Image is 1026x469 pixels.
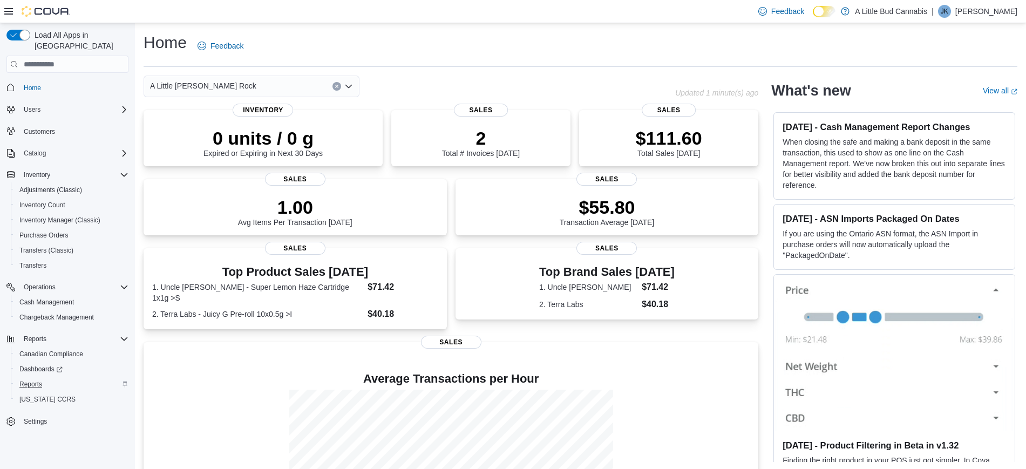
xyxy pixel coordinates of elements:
[11,295,133,310] button: Cash Management
[210,40,243,51] span: Feedback
[15,311,98,324] a: Chargeback Management
[15,229,128,242] span: Purchase Orders
[19,281,128,294] span: Operations
[771,6,804,17] span: Feedback
[941,5,948,18] span: JK
[1011,89,1017,95] svg: External link
[19,313,94,322] span: Chargeback Management
[19,81,45,94] a: Home
[15,259,51,272] a: Transfers
[15,259,128,272] span: Transfers
[19,365,63,373] span: Dashboards
[771,82,851,99] h2: What's new
[19,261,46,270] span: Transfers
[24,171,50,179] span: Inventory
[24,149,46,158] span: Catalog
[24,127,55,136] span: Customers
[11,213,133,228] button: Inventory Manager (Classic)
[15,244,78,257] a: Transfers (Classic)
[560,196,655,218] p: $55.80
[19,186,82,194] span: Adjustments (Classic)
[30,30,128,51] span: Load All Apps in [GEOGRAPHIC_DATA]
[2,280,133,295] button: Operations
[955,5,1017,18] p: [PERSON_NAME]
[368,281,438,294] dd: $71.42
[2,167,133,182] button: Inventory
[15,393,128,406] span: Washington CCRS
[2,79,133,95] button: Home
[15,214,105,227] a: Inventory Manager (Classic)
[332,82,341,91] button: Clear input
[233,104,293,117] span: Inventory
[938,5,951,18] div: Jake Kearns
[15,348,87,361] a: Canadian Compliance
[783,228,1006,261] p: If you are using the Ontario ASN format, the ASN Import in purchase orders will now automatically...
[24,84,41,92] span: Home
[675,89,758,97] p: Updated 1 minute(s) ago
[636,127,702,149] p: $111.60
[203,127,323,158] div: Expired or Expiring in Next 30 Days
[368,308,438,321] dd: $40.18
[576,173,637,186] span: Sales
[152,266,438,278] h3: Top Product Sales [DATE]
[15,229,73,242] a: Purchase Orders
[19,216,100,225] span: Inventory Manager (Classic)
[19,415,51,428] a: Settings
[2,146,133,161] button: Catalog
[19,332,51,345] button: Reports
[783,137,1006,191] p: When closing the safe and making a bank deposit in the same transaction, this used to show as one...
[144,32,187,53] h1: Home
[2,331,133,346] button: Reports
[11,198,133,213] button: Inventory Count
[783,121,1006,132] h3: [DATE] - Cash Management Report Changes
[11,377,133,392] button: Reports
[636,127,702,158] div: Total Sales [DATE]
[15,378,46,391] a: Reports
[15,363,128,376] span: Dashboards
[2,413,133,429] button: Settings
[19,395,76,404] span: [US_STATE] CCRS
[539,282,637,293] dt: 1. Uncle [PERSON_NAME]
[193,35,248,57] a: Feedback
[19,103,128,116] span: Users
[19,350,83,358] span: Canadian Compliance
[19,103,45,116] button: Users
[24,283,56,291] span: Operations
[539,299,637,310] dt: 2. Terra Labs
[932,5,934,18] p: |
[265,173,325,186] span: Sales
[15,183,128,196] span: Adjustments (Classic)
[15,363,67,376] a: Dashboards
[855,5,927,18] p: A Little Bud Cannabis
[2,102,133,117] button: Users
[539,266,675,278] h3: Top Brand Sales [DATE]
[783,440,1006,451] h3: [DATE] - Product Filtering in Beta in v1.32
[152,309,363,320] dt: 2. Terra Labs - Juicy G Pre-roll 10x0.5g >I
[15,378,128,391] span: Reports
[642,281,675,294] dd: $71.42
[344,82,353,91] button: Open list of options
[19,246,73,255] span: Transfers (Classic)
[15,296,78,309] a: Cash Management
[15,244,128,257] span: Transfers (Classic)
[6,75,128,457] nav: Complex example
[15,214,128,227] span: Inventory Manager (Classic)
[19,147,128,160] span: Catalog
[783,213,1006,224] h3: [DATE] - ASN Imports Packaged On Dates
[19,80,128,94] span: Home
[238,196,352,218] p: 1.00
[24,105,40,114] span: Users
[24,417,47,426] span: Settings
[203,127,323,149] p: 0 units / 0 g
[11,228,133,243] button: Purchase Orders
[19,281,60,294] button: Operations
[754,1,808,22] a: Feedback
[19,147,50,160] button: Catalog
[19,125,59,138] a: Customers
[19,125,128,138] span: Customers
[642,298,675,311] dd: $40.18
[560,196,655,227] div: Transaction Average [DATE]
[442,127,520,158] div: Total # Invoices [DATE]
[15,296,128,309] span: Cash Management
